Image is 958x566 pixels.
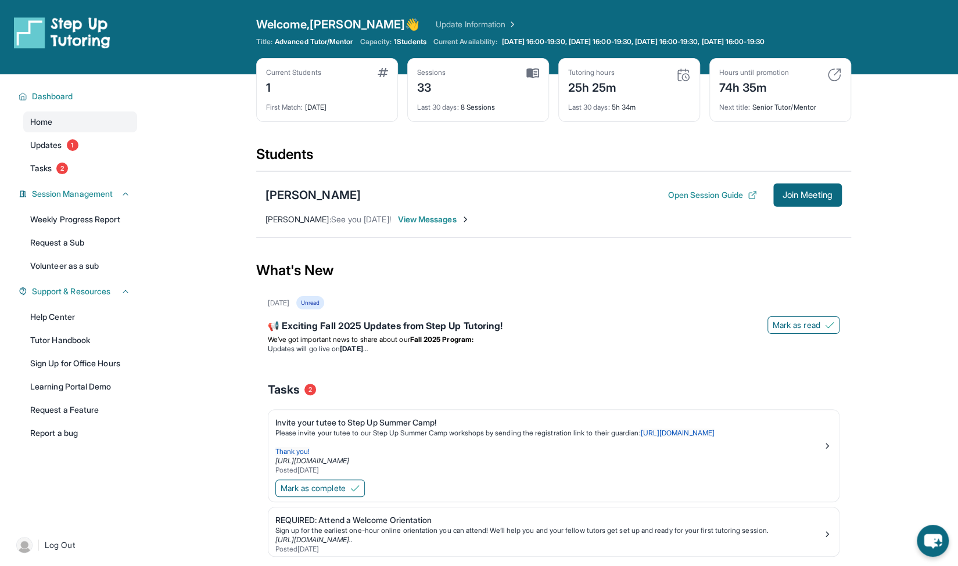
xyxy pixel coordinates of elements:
div: [DATE] [268,298,289,308]
a: REQUIRED: Attend a Welcome OrientationSign up for the earliest one-hour online orientation you ca... [268,507,839,556]
span: Session Management [32,188,113,200]
span: | [37,538,40,552]
span: Mark as complete [281,482,346,494]
div: 8 Sessions [417,96,539,112]
img: card [526,68,539,78]
div: Students [256,145,851,171]
span: Advanced Tutor/Mentor [275,37,353,46]
img: logo [14,16,110,49]
div: Sessions [417,68,446,77]
span: Last 30 days : [417,103,459,111]
a: Request a Feature [23,399,137,420]
div: Sign up for the earliest one-hour online orientation you can attend! We’ll help you and your fell... [275,526,823,535]
span: Log Out [45,539,75,551]
span: Tasks [30,163,52,174]
div: Unread [296,296,324,309]
a: Weekly Progress Report [23,209,137,230]
span: 2 [56,163,68,174]
span: Home [30,116,52,128]
a: Request a Sub [23,232,137,253]
strong: Fall 2025 Program: [410,335,473,344]
span: Join Meeting [783,192,833,199]
img: Chevron Right [505,19,517,30]
span: Title: [256,37,272,46]
span: Capacity: [360,37,392,46]
button: chat-button [917,525,949,557]
a: Help Center [23,307,137,327]
button: Mark as complete [275,480,365,497]
div: 33 [417,77,446,96]
img: card [676,68,690,82]
span: Welcome, [PERSON_NAME] 👋 [256,16,420,33]
span: First Match : [266,103,303,111]
div: Senior Tutor/Mentor [719,96,841,112]
div: 📢 Exciting Fall 2025 Updates from Step Up Tutoring! [268,319,839,335]
span: Tasks [268,381,300,398]
a: [DATE] 16:00-19:30, [DATE] 16:00-19:30, [DATE] 16:00-19:30, [DATE] 16:00-19:30 [500,37,766,46]
div: Posted [DATE] [275,545,823,554]
div: 5h 34m [568,96,690,112]
img: card [827,68,841,82]
button: Session Management [27,188,130,200]
button: Dashboard [27,91,130,102]
a: [URL][DOMAIN_NAME] [275,456,349,465]
img: Mark as read [825,320,834,330]
span: We’ve got important news to share about our [268,335,410,344]
button: Open Session Guide [668,189,756,201]
div: What's New [256,245,851,296]
li: Updates will go live on [268,344,839,354]
div: [DATE] [266,96,388,112]
div: [PERSON_NAME] [265,187,361,203]
a: Update Information [436,19,517,30]
span: See you [DATE]! [331,214,391,224]
a: Tutor Handbook [23,330,137,351]
a: Sign Up for Office Hours [23,353,137,374]
a: |Log Out [12,532,137,558]
a: Learning Portal Demo [23,376,137,397]
span: View Messages [398,214,471,225]
div: Hours until promotion [719,68,789,77]
span: Updates [30,139,62,151]
div: Tutoring hours [568,68,617,77]
span: [PERSON_NAME] : [265,214,331,224]
a: Volunteer as a sub [23,255,137,276]
span: Next title : [719,103,751,111]
a: Invite your tutee to Step Up Summer Camp!Please invite your tutee to our Step Up Summer Camp work... [268,410,839,477]
a: Tasks2 [23,158,137,179]
a: [URL][DOMAIN_NAME].. [275,535,353,544]
span: Thank you! [275,447,310,456]
div: 74h 35m [719,77,789,96]
div: 25h 25m [568,77,617,96]
span: Dashboard [32,91,73,102]
img: Mark as complete [350,484,360,493]
a: Report a bug [23,423,137,444]
div: 1 [266,77,321,96]
a: Updates1 [23,135,137,156]
span: Last 30 days : [568,103,610,111]
button: Mark as read [767,316,839,334]
div: REQUIRED: Attend a Welcome Orientation [275,514,823,526]
p: Please invite your tutee to our Step Up Summer Camp workshops by sending the registration link to... [275,428,823,438]
span: 2 [304,384,316,395]
img: user-img [16,537,33,553]
strong: [DATE] [340,344,367,353]
a: Home [23,111,137,132]
div: Posted [DATE] [275,466,823,475]
div: Invite your tutee to Step Up Summer Camp! [275,417,823,428]
button: Support & Resources [27,286,130,297]
img: Chevron-Right [461,215,470,224]
span: Mark as read [773,319,820,331]
a: [URL][DOMAIN_NAME] [640,428,714,437]
span: 1 Students [394,37,426,46]
span: Support & Resources [32,286,110,297]
span: [DATE] 16:00-19:30, [DATE] 16:00-19:30, [DATE] 16:00-19:30, [DATE] 16:00-19:30 [502,37,764,46]
div: Current Students [266,68,321,77]
span: Current Availability: [433,37,497,46]
img: card [378,68,388,77]
button: Join Meeting [773,183,842,207]
span: 1 [67,139,78,151]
